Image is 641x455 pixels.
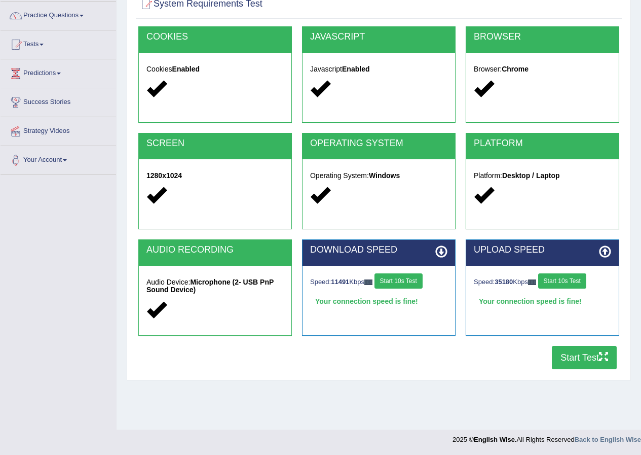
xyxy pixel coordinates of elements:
a: Predictions [1,59,116,85]
h2: BROWSER [474,32,611,42]
strong: Windows [369,171,400,180]
h2: PLATFORM [474,138,611,149]
h2: JAVASCRIPT [310,32,447,42]
div: 2025 © All Rights Reserved [453,430,641,444]
a: Your Account [1,146,116,171]
h2: DOWNLOAD SPEED [310,245,447,255]
h5: Audio Device: [146,278,284,294]
div: Speed: Kbps [474,273,611,291]
a: Success Stories [1,88,116,114]
strong: Chrome [502,65,529,73]
h5: Platform: [474,172,611,180]
strong: English Wise. [474,436,516,443]
h2: AUDIO RECORDING [146,245,284,255]
div: Your connection speed is fine! [310,294,447,309]
strong: Enabled [172,65,200,73]
strong: 11491 [331,278,349,286]
a: Back to English Wise [575,436,641,443]
img: ajax-loader-fb-connection.gif [528,279,536,285]
div: Speed: Kbps [310,273,447,291]
h2: UPLOAD SPEED [474,245,611,255]
h5: Operating System: [310,172,447,180]
strong: 35180 [495,278,513,286]
a: Practice Questions [1,2,116,27]
h5: Javascript [310,65,447,73]
div: Your connection speed is fine! [474,294,611,309]
button: Start 10s Test [538,273,586,289]
strong: 1280x1024 [146,171,182,180]
h2: OPERATING SYSTEM [310,138,447,149]
img: ajax-loader-fb-connection.gif [364,279,372,285]
strong: Microphone (2- USB PnP Sound Device) [146,278,274,294]
button: Start Test [552,346,617,369]
strong: Enabled [342,65,369,73]
button: Start 10s Test [374,273,423,289]
h2: COOKIES [146,32,284,42]
h5: Cookies [146,65,284,73]
a: Tests [1,30,116,56]
strong: Desktop / Laptop [502,171,560,180]
a: Strategy Videos [1,117,116,143]
h5: Browser: [474,65,611,73]
h2: SCREEN [146,138,284,149]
